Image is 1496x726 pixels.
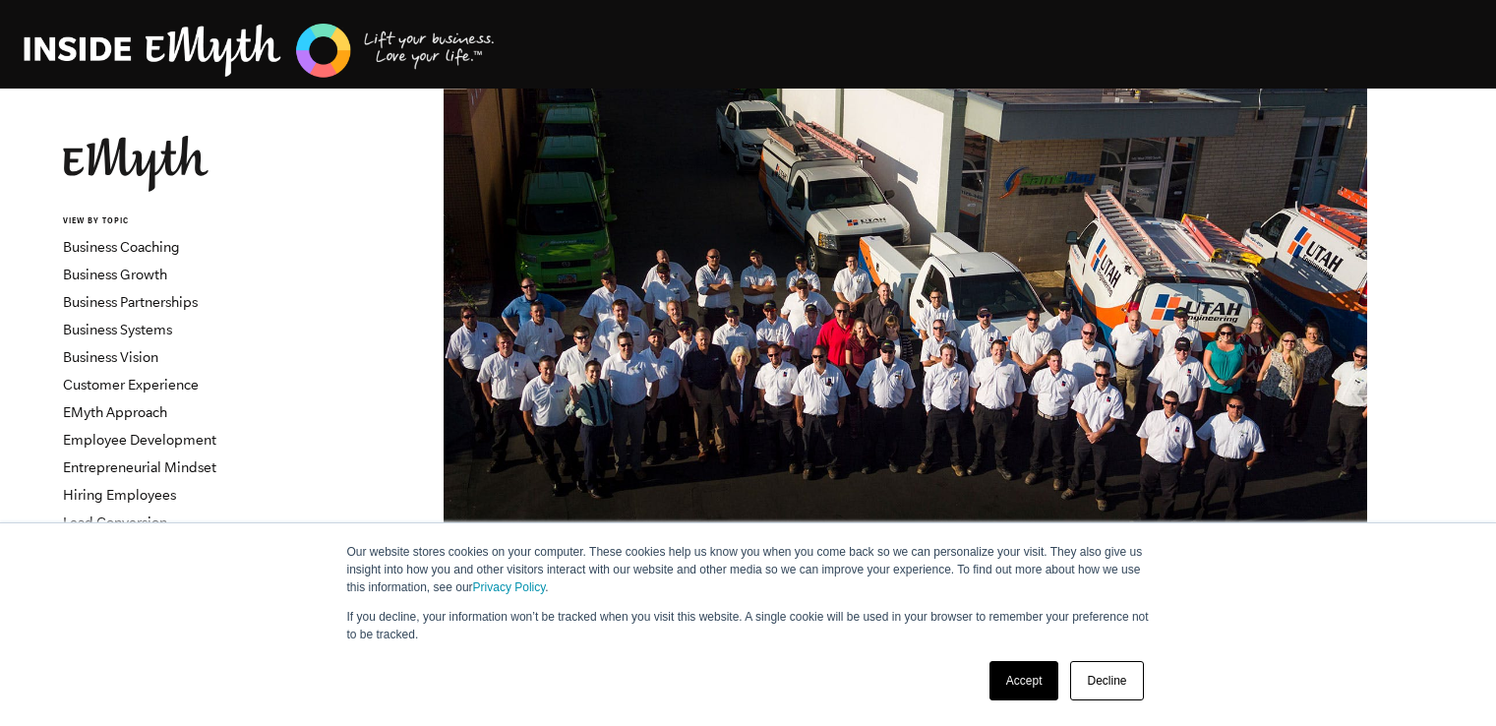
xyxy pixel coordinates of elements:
p: Our website stores cookies on your computer. These cookies help us know you when you come back so... [347,543,1150,596]
a: Business Growth [63,267,167,282]
h6: VIEW BY TOPIC [63,215,300,228]
a: Business Vision [63,349,158,365]
img: EMyth Business Coaching [24,21,496,81]
a: Business Partnerships [63,294,198,310]
a: Entrepreneurial Mindset [63,459,216,475]
a: Lead Conversion [63,514,167,530]
a: Hiring Employees [63,487,176,503]
img: EMyth [63,136,209,192]
p: If you decline, your information won’t be tracked when you visit this website. A single cookie wi... [347,608,1150,643]
a: Decline [1070,661,1143,700]
a: Privacy Policy [473,580,546,594]
a: Business Coaching [63,239,180,255]
a: Business Systems [63,322,172,337]
a: EMyth Approach [63,404,167,420]
a: Customer Experience [63,377,199,393]
a: Accept [989,661,1059,700]
a: Employee Development [63,432,216,448]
